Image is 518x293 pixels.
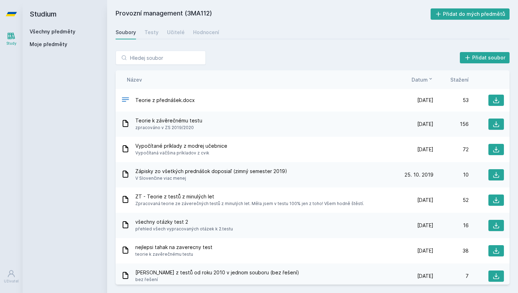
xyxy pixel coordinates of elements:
[116,25,136,39] a: Soubory
[135,251,212,258] span: teorie k zavěrečnému testu
[135,142,227,149] span: Vypočítané príklady z modrej učebnice
[135,175,287,182] span: V Slovenčine viac menej
[135,225,233,233] span: přehled všech vypracovaných otázek k 2.testu
[121,95,130,106] div: DOCX
[6,41,17,46] div: Study
[412,76,428,83] span: Datum
[135,276,299,283] span: bez řešení
[433,97,469,104] div: 53
[460,52,510,63] button: Přidat soubor
[1,266,21,287] a: Uživatel
[127,76,142,83] button: Název
[193,29,219,36] div: Hodnocení
[431,8,510,20] button: Přidat do mých předmětů
[135,149,227,157] span: Vypočítaná väčšina príkladov z cvik
[433,146,469,153] div: 72
[433,171,469,178] div: 10
[167,29,185,36] div: Učitelé
[417,121,433,128] span: [DATE]
[167,25,185,39] a: Učitelé
[412,76,433,83] button: Datum
[450,76,469,83] button: Stažení
[135,193,364,200] span: ZT - Teorie z testů z minulých let
[433,121,469,128] div: 156
[4,279,19,284] div: Uživatel
[116,8,431,20] h2: Provozní management (3MA112)
[30,28,75,34] a: Všechny předměty
[135,244,212,251] span: nejlepsi tahak na zaverecny test
[135,269,299,276] span: [PERSON_NAME] z testů od roku 2010 v jednom souboru (bez řešení)
[433,222,469,229] div: 16
[1,28,21,50] a: Study
[30,41,67,48] span: Moje předměty
[116,29,136,36] div: Soubory
[417,97,433,104] span: [DATE]
[135,168,287,175] span: Zápisky zo všetkých prednášok doposiaľ (zimný semester 2019)
[135,124,202,131] span: zpracováno v ZS 2019/2020
[405,171,433,178] span: 25. 10. 2019
[433,247,469,254] div: 38
[417,197,433,204] span: [DATE]
[116,51,206,65] input: Hledej soubor
[193,25,219,39] a: Hodnocení
[135,117,202,124] span: Teorie k závěrečnému testu
[135,200,364,207] span: Zpracovaná teorie ze záverečných testů z minulých let. Měla jsem v testu 100% jen z toho! Všem ho...
[417,146,433,153] span: [DATE]
[417,273,433,280] span: [DATE]
[144,29,159,36] div: Testy
[144,25,159,39] a: Testy
[433,273,469,280] div: 7
[417,247,433,254] span: [DATE]
[417,222,433,229] span: [DATE]
[433,197,469,204] div: 52
[135,218,233,225] span: všechny otázky test 2
[135,97,195,104] span: Teorie z přednášek.docx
